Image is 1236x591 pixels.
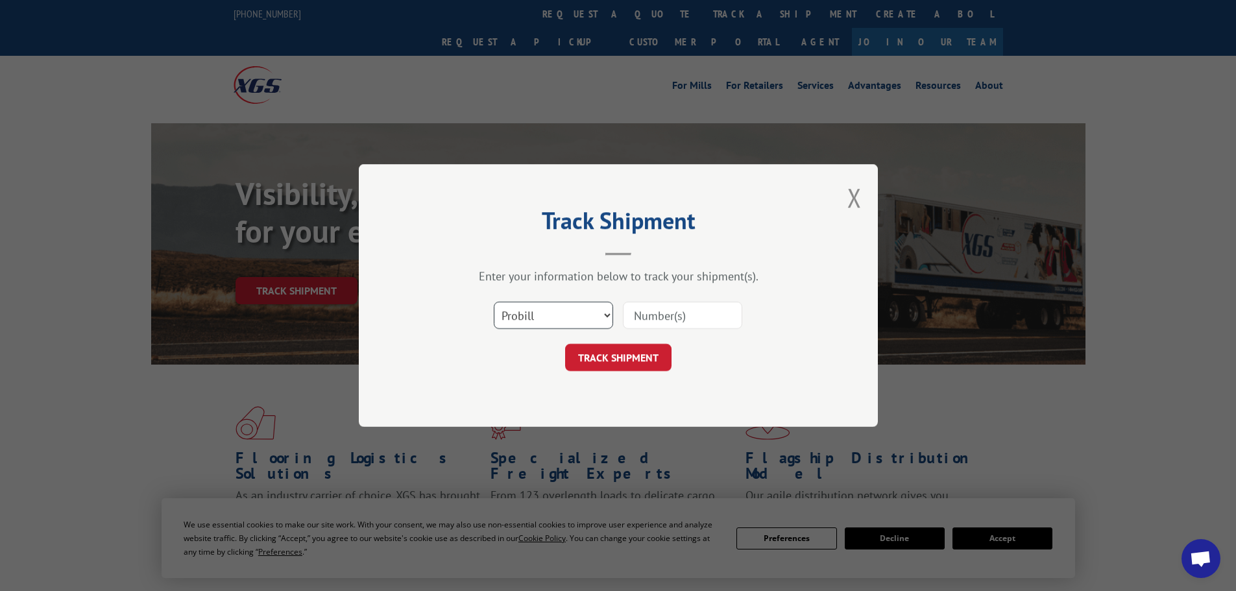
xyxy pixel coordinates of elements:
[424,269,813,283] div: Enter your information below to track your shipment(s).
[565,344,672,371] button: TRACK SHIPMENT
[623,302,742,329] input: Number(s)
[1181,539,1220,578] a: Open chat
[847,180,862,215] button: Close modal
[424,211,813,236] h2: Track Shipment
